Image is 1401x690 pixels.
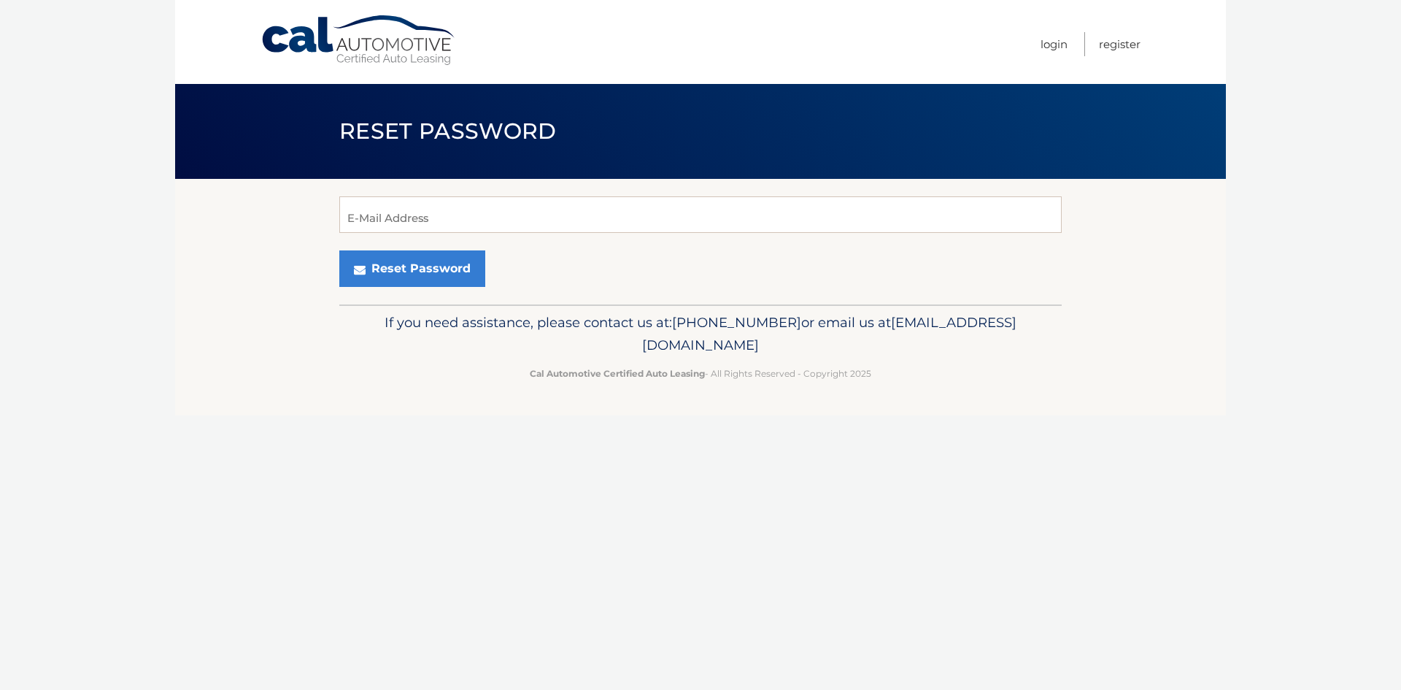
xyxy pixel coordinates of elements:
[349,366,1052,381] p: - All Rights Reserved - Copyright 2025
[260,15,458,66] a: Cal Automotive
[530,368,705,379] strong: Cal Automotive Certified Auto Leasing
[339,118,556,145] span: Reset Password
[672,314,801,331] span: [PHONE_NUMBER]
[1099,32,1141,56] a: Register
[339,196,1062,233] input: E-Mail Address
[349,311,1052,358] p: If you need assistance, please contact us at: or email us at
[339,250,485,287] button: Reset Password
[1041,32,1068,56] a: Login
